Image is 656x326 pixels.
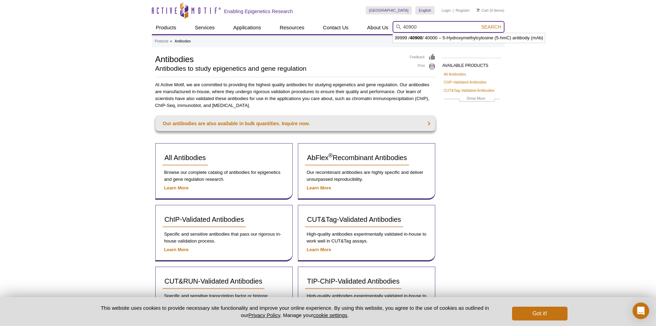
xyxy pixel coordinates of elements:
[512,307,567,320] button: Got it!
[305,231,428,245] p: High-quality antibodies experimentally validated in-house to work well in CUT&Tag assays.
[163,274,264,289] a: CUT&RUN-Validated Antibodies
[164,247,189,252] a: Learn More
[191,21,219,34] a: Services
[165,216,244,223] span: ChIP-Validated Antibodies
[479,24,503,30] button: Search
[155,66,403,72] h2: Antibodies to study epigenetics and gene regulation
[155,38,168,45] a: Products
[155,81,436,109] p: At Active Motif, we are committed to providing the highest quality antibodies for studying epigen...
[444,71,466,77] a: All Antibodies
[155,53,403,64] h1: Antibodies
[305,212,403,227] a: CUT&Tag-Validated Antibodies
[155,116,436,131] a: Our antibodies are also available in bulk quantities. Inquire now.
[163,231,285,245] p: Specific and sensitive antibodies that pass our rigorous in-house validation process.
[307,154,407,161] span: AbFlex Recombinant Antibodies
[163,150,208,166] a: All Antibodies
[633,303,649,319] div: Open Intercom Messenger
[393,33,545,43] li: 39999 / / 40000 – 5-Hydroxymethylcytosine (5-hmC) antibody (mAb)
[444,87,494,93] a: CUT&Tag-Validated Antibodies
[163,169,285,183] p: Browse our complete catalog of antibodies for epigenetics and gene regulation research.
[305,274,402,289] a: TIP-ChIP-Validated Antibodies
[248,312,280,318] a: Privacy Policy
[175,39,191,43] li: Antibodies
[477,8,489,13] a: Cart
[163,212,246,227] a: ChIP-Validated Antibodies
[329,152,333,159] sup: ®
[410,63,436,70] a: Print
[307,247,331,252] a: Learn More
[307,277,400,285] span: TIP-ChIP-Validated Antibodies
[415,6,435,14] a: English
[229,21,265,34] a: Applications
[307,216,401,223] span: CUT&Tag-Validated Antibodies
[456,8,470,13] a: Register
[441,8,451,13] a: Login
[442,58,501,70] h2: AVAILABLE PRODUCTS
[224,8,293,14] h2: Enabling Epigenetics Research
[444,95,500,103] a: Show More
[481,24,501,30] span: Search
[393,21,504,33] input: Keyword, Cat. No.
[165,154,206,161] span: All Antibodies
[444,79,487,85] a: ChIP-Validated Antibodies
[275,21,309,34] a: Resources
[305,169,428,183] p: Our recombinant antibodies are highly specific and deliver unsurpassed reproducibility.
[410,53,436,61] a: Feedback
[477,8,480,12] img: Your Cart
[164,185,189,190] a: Learn More
[363,21,393,34] a: About Us
[165,277,262,285] span: CUT&RUN-Validated Antibodies
[366,6,412,14] a: [GEOGRAPHIC_DATA]
[305,150,409,166] a: AbFlex®Recombinant Antibodies
[313,312,347,318] button: cookie settings
[319,21,353,34] a: Contact Us
[152,21,180,34] a: Products
[307,185,331,190] a: Learn More
[89,304,501,319] p: This website uses cookies to provide necessary site functionality and improve your online experie...
[477,6,504,14] li: (0 items)
[305,293,428,306] p: High-quality antibodies experimentally validated in-house to work well in TIP-ChIP assays.
[410,35,423,40] strong: 40900
[163,293,285,306] p: Specific and sensitive transcription factor or histone modification antibodies validated in-house...
[170,39,172,43] li: »
[453,6,454,14] li: |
